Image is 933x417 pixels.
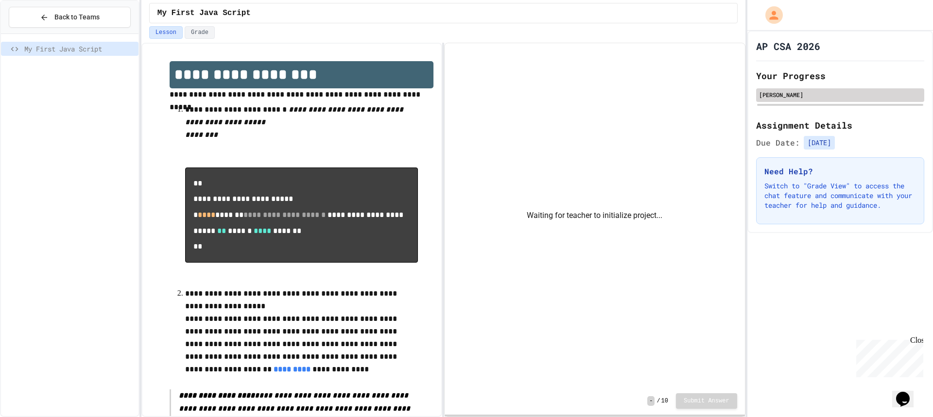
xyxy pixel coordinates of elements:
[756,39,820,53] h1: AP CSA 2026
[755,4,785,26] div: My Account
[149,26,183,39] button: Lesson
[764,181,916,210] p: Switch to "Grade View" to access the chat feature and communicate with your teacher for help and ...
[852,336,923,377] iframe: chat widget
[657,397,660,405] span: /
[4,4,67,62] div: Chat with us now!Close
[892,378,923,407] iframe: chat widget
[676,393,737,409] button: Submit Answer
[185,26,215,39] button: Grade
[647,396,655,406] span: -
[756,69,924,83] h2: Your Progress
[756,137,800,149] span: Due Date:
[24,44,135,54] span: My First Java Script
[54,12,100,22] span: Back to Teams
[764,166,916,177] h3: Need Help?
[804,136,835,150] span: [DATE]
[661,397,668,405] span: 10
[157,7,251,19] span: My First Java Script
[756,118,924,132] h2: Assignment Details
[9,7,131,28] button: Back to Teams
[684,397,729,405] span: Submit Answer
[445,43,744,387] div: Waiting for teacher to initialize project...
[759,90,921,99] div: [PERSON_NAME]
